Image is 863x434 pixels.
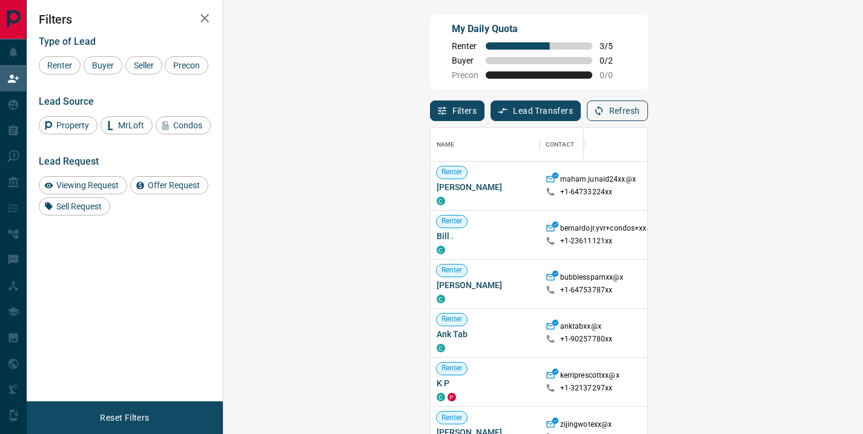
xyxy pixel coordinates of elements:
[130,61,158,70] span: Seller
[39,176,127,194] div: Viewing Request
[156,116,211,134] div: Condos
[437,181,534,193] span: [PERSON_NAME]
[560,174,636,187] p: maham.junaid24xx@x
[101,116,153,134] div: MrLoft
[437,265,468,275] span: Renter
[560,334,613,344] p: +1- 90257780xx
[452,70,478,80] span: Precon
[452,41,478,51] span: Renter
[452,22,626,36] p: My Daily Quota
[437,413,468,423] span: Renter
[437,167,468,177] span: Renter
[39,36,96,47] span: Type of Lead
[600,70,626,80] span: 0 / 0
[437,314,468,324] span: Renter
[84,56,122,74] div: Buyer
[39,56,81,74] div: Renter
[560,383,613,393] p: +1- 32137297xx
[560,272,624,285] p: bubblesspamxx@x
[130,176,208,194] div: Offer Request
[88,61,118,70] span: Buyer
[437,377,534,389] span: K P
[437,344,445,352] div: condos.ca
[430,100,485,121] button: Filters
[169,61,204,70] span: Precon
[560,187,613,197] p: +1- 64733224xx
[437,230,534,242] span: Bill .
[125,56,162,74] div: Seller
[587,100,648,121] button: Refresh
[431,128,540,162] div: Name
[52,202,106,211] span: Sell Request
[39,116,98,134] div: Property
[448,393,456,401] div: property.ca
[437,393,445,401] div: condos.ca
[560,370,620,383] p: kerriprescottxx@x
[39,156,99,167] span: Lead Request
[39,197,110,215] div: Sell Request
[169,120,207,130] span: Condos
[52,120,93,130] span: Property
[560,419,612,432] p: zijingwotexx@x
[144,180,204,190] span: Offer Request
[165,56,208,74] div: Precon
[560,236,613,246] p: +1- 23611121xx
[114,120,148,130] span: MrLoft
[452,56,478,65] span: Buyer
[437,246,445,254] div: condos.ca
[560,321,601,334] p: anktabxx@x
[560,223,657,236] p: bernardojr.yvr+condos+xx@x
[546,128,575,162] div: Contact
[437,216,468,226] span: Renter
[437,128,455,162] div: Name
[600,41,626,51] span: 3 / 5
[600,56,626,65] span: 0 / 2
[437,363,468,373] span: Renter
[437,279,534,291] span: [PERSON_NAME]
[52,180,123,190] span: Viewing Request
[92,407,157,428] button: Reset Filters
[491,100,581,121] button: Lead Transfers
[560,285,613,295] p: +1- 64753787xx
[437,328,534,340] span: Ank Tab
[39,12,211,27] h2: Filters
[43,61,76,70] span: Renter
[437,295,445,303] div: condos.ca
[437,197,445,205] div: condos.ca
[39,96,94,107] span: Lead Source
